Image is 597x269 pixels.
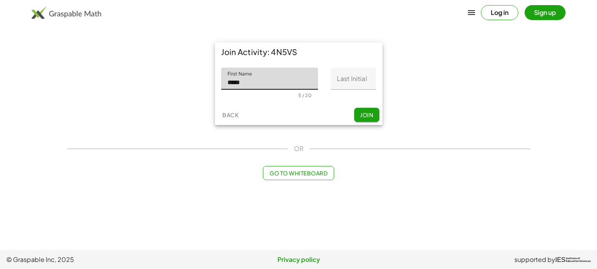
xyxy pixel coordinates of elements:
[294,144,303,153] span: OR
[514,255,555,264] span: supported by
[481,5,518,20] button: Log in
[222,111,238,118] span: Back
[298,92,312,98] div: 5 / 20
[354,108,379,122] button: Join
[555,256,566,263] span: IES
[263,166,334,180] button: Go to Whiteboard
[6,255,201,264] span: © Graspable Inc, 2025
[360,111,373,118] span: Join
[525,5,566,20] button: Sign up
[201,255,396,264] a: Privacy policy
[218,108,243,122] button: Back
[215,42,383,61] div: Join Activity: 4N5VS
[566,257,591,263] span: Institute of Education Sciences
[270,170,327,177] span: Go to Whiteboard
[555,255,591,264] a: IESInstitute ofEducation Sciences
